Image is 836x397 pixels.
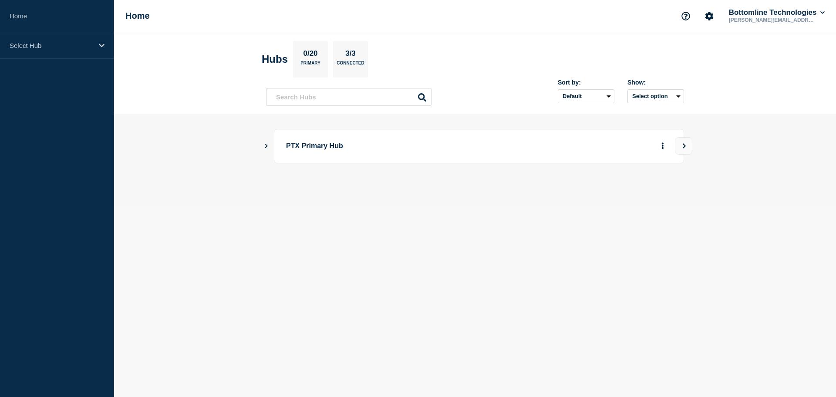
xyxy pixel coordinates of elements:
[342,49,359,61] p: 3/3
[266,88,431,106] input: Search Hubs
[727,8,826,17] button: Bottomline Technologies
[657,138,668,154] button: More actions
[558,89,614,103] select: Sort by
[264,143,269,149] button: Show Connected Hubs
[700,7,718,25] button: Account settings
[677,7,695,25] button: Support
[10,42,93,49] p: Select Hub
[300,49,321,61] p: 0/20
[627,79,684,86] div: Show:
[627,89,684,103] button: Select option
[558,79,614,86] div: Sort by:
[262,53,288,65] h2: Hubs
[727,17,818,23] p: [PERSON_NAME][EMAIL_ADDRESS][PERSON_NAME][DOMAIN_NAME]
[286,138,527,154] p: PTX Primary Hub
[337,61,364,70] p: Connected
[300,61,320,70] p: Primary
[675,137,692,155] button: View
[125,11,150,21] h1: Home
